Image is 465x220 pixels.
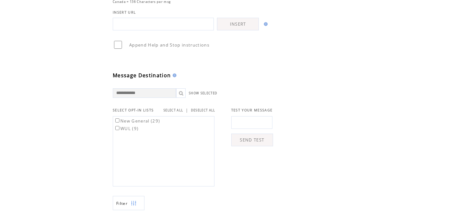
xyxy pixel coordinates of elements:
span: Show filters [116,201,128,206]
span: Append Help and Stop instructions [129,42,209,48]
a: SHOW SELECTED [189,91,217,95]
span: | [186,107,188,113]
label: New General (29) [114,118,160,124]
a: INSERT [217,18,259,30]
img: filters.png [131,196,137,211]
a: DESELECT ALL [191,108,215,112]
span: TEST YOUR MESSAGE [231,108,273,112]
a: SELECT ALL [163,108,183,112]
img: help.gif [262,22,268,26]
span: INSERT URL [113,10,136,15]
span: Message Destination [113,72,171,79]
a: SEND TEST [231,134,273,146]
span: SELECT OPT-IN LISTS [113,108,154,112]
label: WUL (9) [114,126,138,131]
input: New General (29) [115,118,119,123]
img: help.gif [171,73,176,77]
a: Filter [113,196,144,210]
input: WUL (9) [115,126,119,130]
